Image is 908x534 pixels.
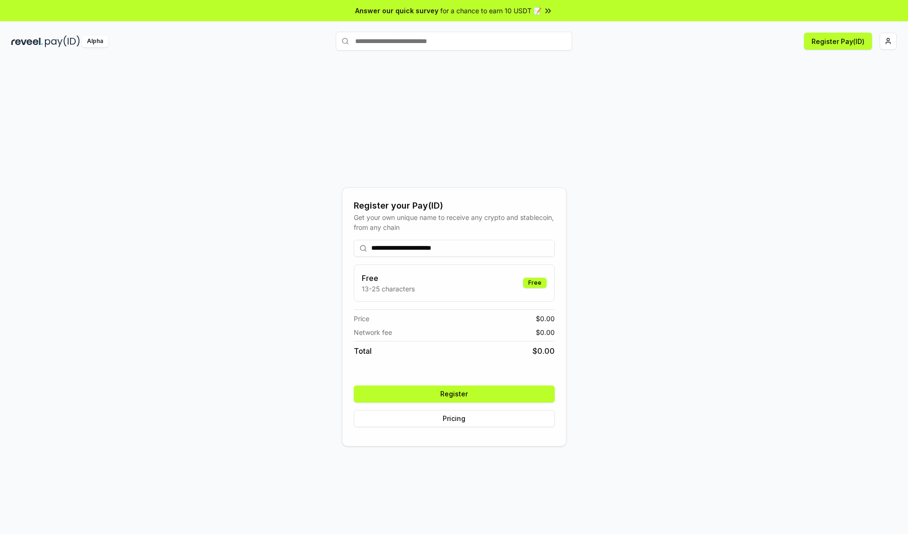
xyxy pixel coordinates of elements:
[354,410,555,427] button: Pricing
[354,345,372,357] span: Total
[536,314,555,324] span: $ 0.00
[362,284,415,294] p: 13-25 characters
[354,199,555,212] div: Register your Pay(ID)
[82,35,108,47] div: Alpha
[355,6,438,16] span: Answer our quick survey
[11,35,43,47] img: reveel_dark
[354,314,369,324] span: Price
[440,6,541,16] span: for a chance to earn 10 USDT 📝
[354,385,555,403] button: Register
[362,272,415,284] h3: Free
[354,327,392,337] span: Network fee
[804,33,872,50] button: Register Pay(ID)
[354,212,555,232] div: Get your own unique name to receive any crypto and stablecoin, from any chain
[45,35,80,47] img: pay_id
[523,278,547,288] div: Free
[533,345,555,357] span: $ 0.00
[536,327,555,337] span: $ 0.00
